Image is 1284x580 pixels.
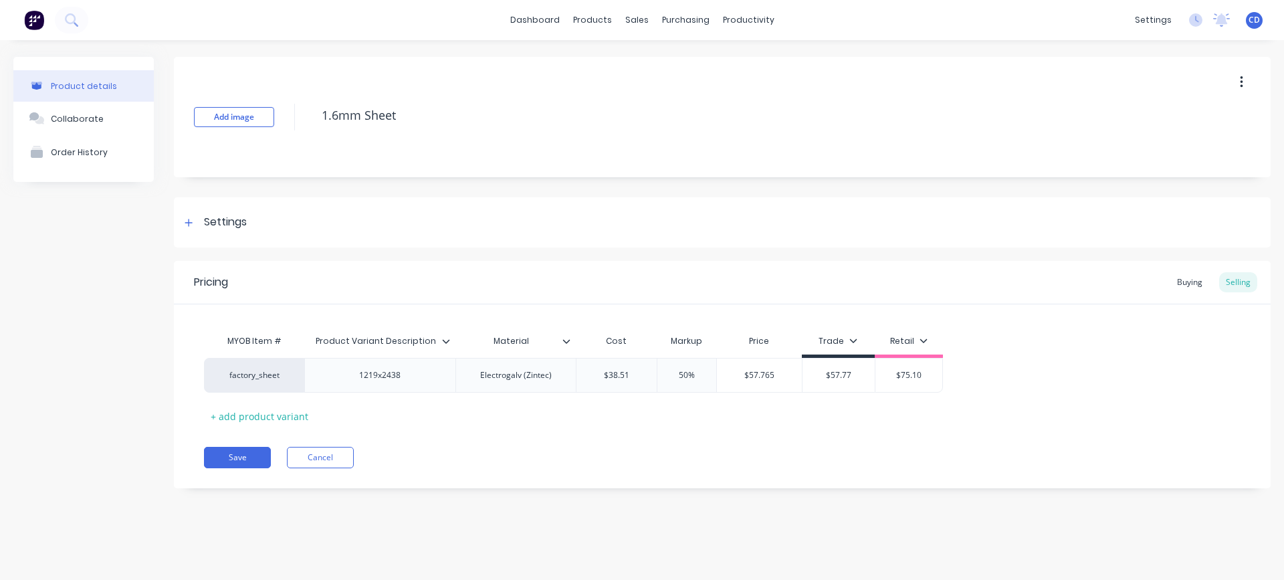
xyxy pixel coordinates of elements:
[504,10,566,30] a: dashboard
[287,447,354,468] button: Cancel
[51,81,117,91] div: Product details
[51,147,108,157] div: Order History
[655,10,716,30] div: purchasing
[217,369,291,381] div: factory_sheet
[1249,14,1260,26] span: CD
[890,335,928,347] div: Retail
[717,359,802,392] div: $57.765
[13,102,154,135] button: Collaborate
[204,406,315,427] div: + add product variant
[653,359,720,392] div: 50%
[304,324,447,358] div: Product Variant Description
[576,328,657,355] div: Cost
[619,10,655,30] div: sales
[1128,10,1178,30] div: settings
[315,100,1160,131] textarea: 1.6mm Sheet
[716,10,781,30] div: productivity
[51,114,104,124] div: Collaborate
[455,324,568,358] div: Material
[819,335,857,347] div: Trade
[194,107,274,127] button: Add image
[24,10,44,30] img: Factory
[204,328,304,355] div: MYOB Item #
[13,135,154,169] button: Order History
[657,328,716,355] div: Markup
[802,359,875,392] div: $57.77
[566,10,619,30] div: products
[346,367,413,384] div: 1219x2438
[204,358,943,393] div: factory_sheet1219x2438Electrogalv (Zintec)$38.5150%$57.765$57.77$75.10
[194,274,228,290] div: Pricing
[204,214,247,231] div: Settings
[1219,272,1257,292] div: Selling
[13,70,154,102] button: Product details
[875,359,942,392] div: $75.10
[576,359,657,392] div: $38.51
[304,328,455,355] div: Product Variant Description
[204,447,271,468] button: Save
[1170,272,1209,292] div: Buying
[469,367,562,384] div: Electrogalv (Zintec)
[716,328,802,355] div: Price
[455,328,576,355] div: Material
